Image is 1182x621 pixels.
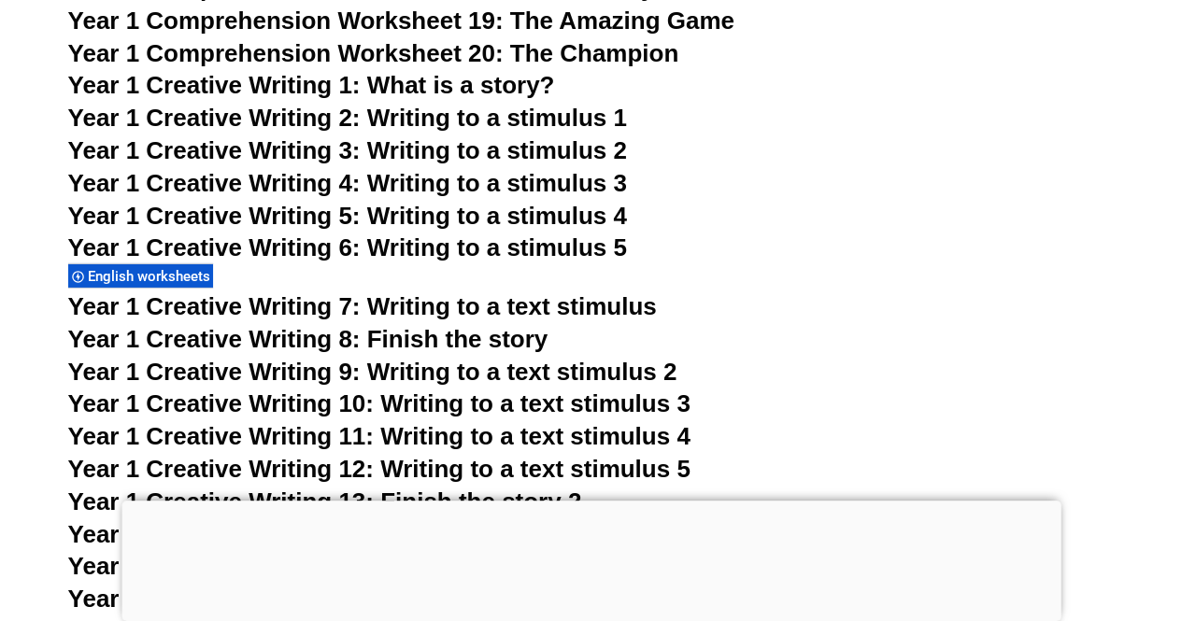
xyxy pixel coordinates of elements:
[88,268,216,285] span: English worksheets
[68,358,677,386] a: Year 1 Creative Writing 9: Writing to a text stimulus 2
[871,410,1182,621] iframe: Chat Widget
[121,501,1061,616] iframe: Advertisement
[68,552,582,580] a: Year 1 Creative Writing 15: Finish the story 4
[68,169,627,197] a: Year 1 Creative Writing 4: Writing to a stimulus 3
[68,325,548,353] a: Year 1 Creative Writing 8: Finish the story
[68,233,627,261] a: Year 1 Creative Writing 6: Writing to a stimulus 5
[68,422,691,450] a: Year 1 Creative Writing 11: Writing to a text stimulus 4
[68,202,627,230] a: Year 1 Creative Writing 5: Writing to a stimulus 4
[68,487,582,515] a: Year 1 Creative Writing 13: Finish the story 2
[68,389,691,417] a: Year 1 Creative Writing 10: Writing to a text stimulus 3
[68,585,582,613] a: Year 1 Creative Writing 16: Finish the story 5
[68,39,679,67] a: Year 1 Comprehension Worksheet 20: The Champion
[68,292,657,320] a: Year 1 Creative Writing 7: Writing to a text stimulus
[68,455,691,483] a: Year 1 Creative Writing 12: Writing to a text stimulus 5
[68,520,582,548] a: Year 1 Creative Writing 14: Finish the story 3
[68,104,627,132] a: Year 1 Creative Writing 2: Writing to a stimulus 1
[68,263,213,289] div: English worksheets
[68,136,627,164] a: Year 1 Creative Writing 3: Writing to a stimulus 2
[68,7,734,35] a: Year 1 Comprehension Worksheet 19: The Amazing Game
[68,71,555,99] a: Year 1 Creative Writing 1: What is a story?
